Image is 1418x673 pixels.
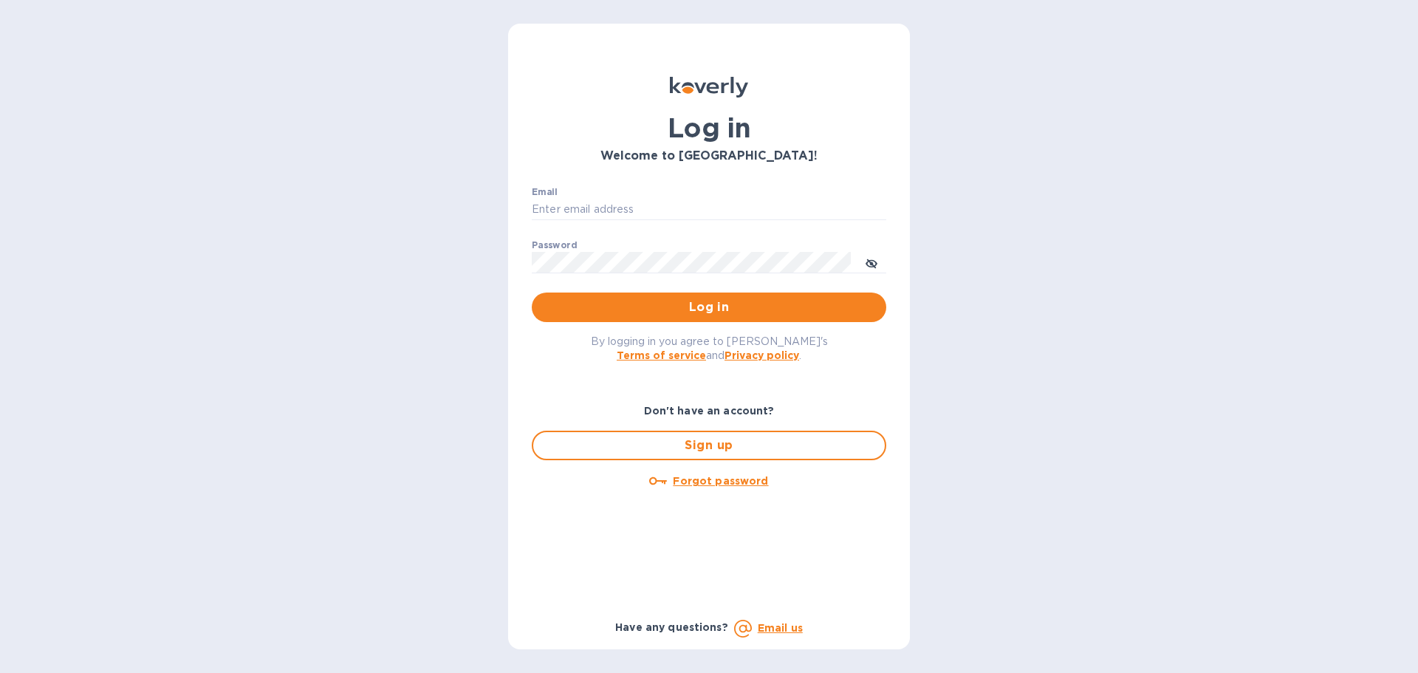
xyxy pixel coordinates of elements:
[615,621,728,633] b: Have any questions?
[532,188,558,197] label: Email
[532,199,886,221] input: Enter email address
[544,298,874,316] span: Log in
[532,149,886,163] h3: Welcome to [GEOGRAPHIC_DATA]!
[532,241,577,250] label: Password
[758,622,803,634] a: Email us
[857,247,886,277] button: toggle password visibility
[591,335,828,361] span: By logging in you agree to [PERSON_NAME]'s and .
[545,437,873,454] span: Sign up
[725,349,799,361] a: Privacy policy
[673,475,768,487] u: Forgot password
[670,77,748,98] img: Koverly
[617,349,706,361] a: Terms of service
[532,431,886,460] button: Sign up
[644,405,775,417] b: Don't have an account?
[532,293,886,322] button: Log in
[532,112,886,143] h1: Log in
